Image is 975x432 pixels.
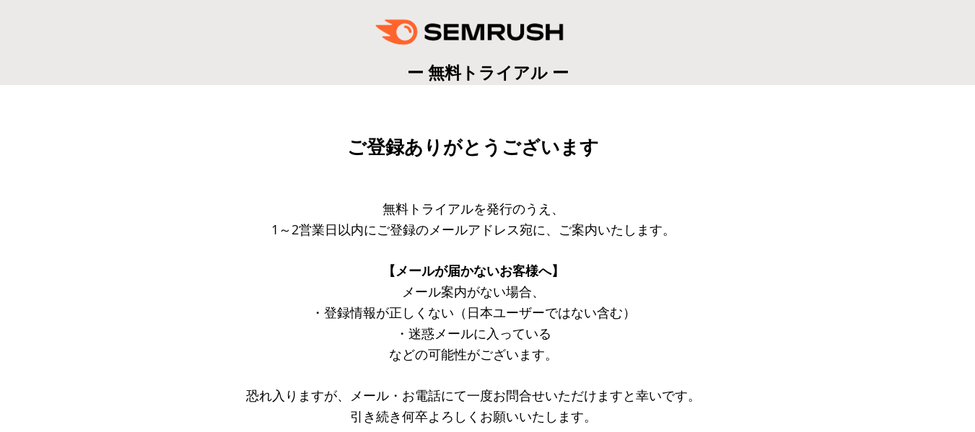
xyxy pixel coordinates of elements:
span: 恐れ入りますが、メール・お電話にて一度お問合せいただけますと幸いです。 [246,387,701,404]
span: などの可能性がございます。 [389,345,558,363]
span: ・登録情報が正しくない（日本ユーザーではない含む） [311,304,636,321]
span: ご登録ありがとうございます [347,136,599,158]
span: ・迷惑メールに入っている [395,325,551,342]
span: ー 無料トライアル ー [407,61,569,84]
span: 無料トライアルを発行のうえ、 [382,200,564,217]
span: 1～2営業日以内にご登録のメールアドレス宛に、ご案内いたします。 [271,221,675,238]
span: 引き続き何卒よろしくお願いいたします。 [350,407,597,425]
span: 【メールが届かないお客様へ】 [382,262,564,279]
span: メール案内がない場合、 [402,283,545,300]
